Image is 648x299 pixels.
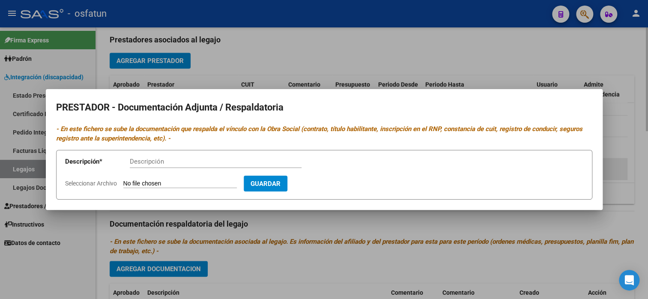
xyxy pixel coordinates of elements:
h2: PRESTADOR - Documentación Adjunta / Respaldatoria [56,99,592,116]
span: Seleccionar Archivo [65,180,117,187]
i: - En este fichero se sube la documentación que respalda el vínculo con la Obra Social (contrato, ... [56,125,582,143]
span: Guardar [251,180,281,188]
button: Guardar [244,176,287,191]
div: Open Intercom Messenger [619,270,639,290]
p: Descripción [65,157,130,167]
